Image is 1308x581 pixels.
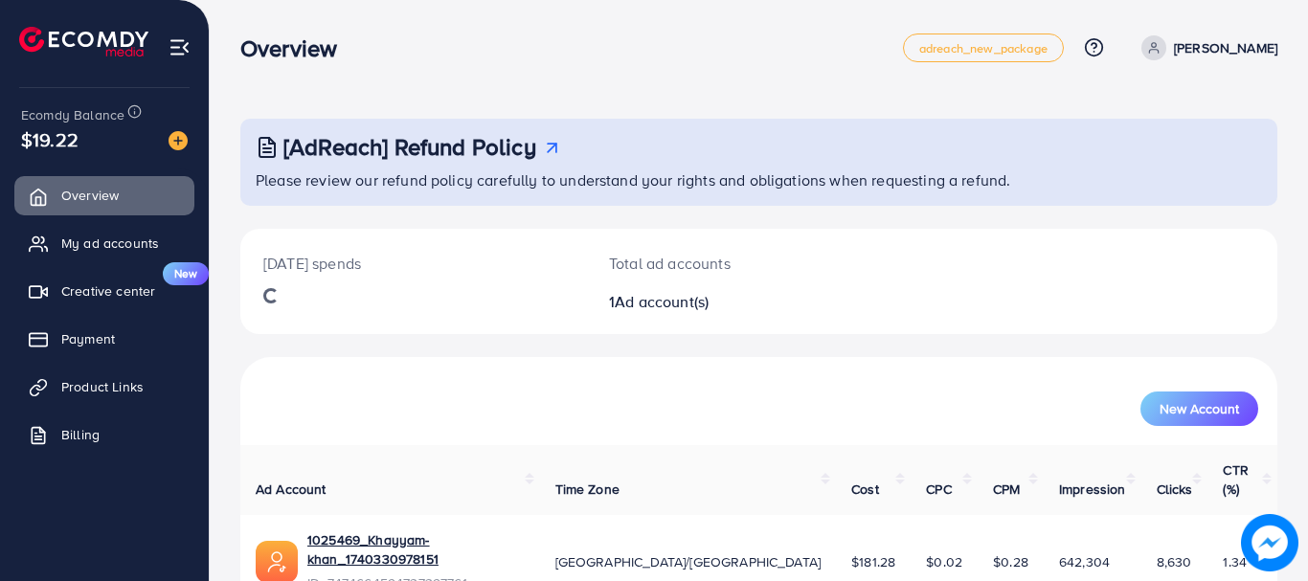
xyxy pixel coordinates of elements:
[256,168,1266,191] p: Please review our refund policy carefully to understand your rights and obligations when requesti...
[993,480,1020,499] span: CPM
[609,293,823,311] h2: 1
[21,105,124,124] span: Ecomdy Balance
[263,252,563,275] p: [DATE] spends
[1160,402,1239,415] span: New Account
[61,377,144,396] span: Product Links
[993,552,1028,571] span: $0.28
[1223,460,1248,499] span: CTR (%)
[21,125,79,153] span: $19.22
[926,552,962,571] span: $0.02
[851,552,895,571] span: $181.28
[1174,36,1277,59] p: [PERSON_NAME]
[256,480,327,499] span: Ad Account
[14,320,194,358] a: Payment
[240,34,352,62] h3: Overview
[1241,514,1298,571] img: image
[61,281,155,301] span: Creative center
[903,34,1064,62] a: adreach_new_package
[14,368,194,406] a: Product Links
[615,291,709,312] span: Ad account(s)
[1157,552,1192,571] span: 8,630
[1059,552,1110,571] span: 642,304
[163,262,209,285] span: New
[169,36,191,58] img: menu
[14,224,194,262] a: My ad accounts
[61,234,159,253] span: My ad accounts
[169,131,188,150] img: image
[926,480,951,499] span: CPC
[1223,552,1247,571] span: 1.34
[919,42,1048,55] span: adreach_new_package
[1059,480,1126,499] span: Impression
[61,425,100,444] span: Billing
[14,176,194,214] a: Overview
[1157,480,1193,499] span: Clicks
[19,27,148,56] img: logo
[609,252,823,275] p: Total ad accounts
[307,530,525,570] a: 1025469_Khayyam-khan_1740330978151
[1134,35,1277,60] a: [PERSON_NAME]
[555,552,822,571] span: [GEOGRAPHIC_DATA]/[GEOGRAPHIC_DATA]
[851,480,879,499] span: Cost
[555,480,620,499] span: Time Zone
[283,133,536,161] h3: [AdReach] Refund Policy
[61,329,115,348] span: Payment
[61,186,119,205] span: Overview
[14,415,194,454] a: Billing
[14,272,194,310] a: Creative centerNew
[1140,391,1258,426] button: New Account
